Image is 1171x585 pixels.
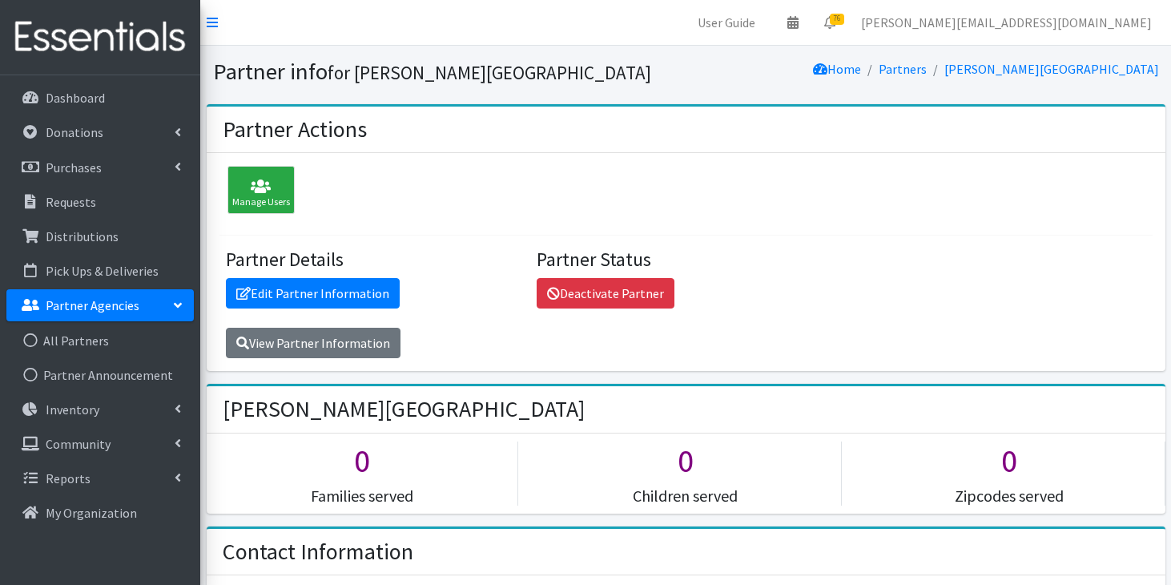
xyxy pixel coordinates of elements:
[6,10,194,64] img: HumanEssentials
[6,325,194,357] a: All Partners
[685,6,768,38] a: User Guide
[207,486,517,506] h5: Families served
[219,184,295,200] a: Manage Users
[46,470,91,486] p: Reports
[46,228,119,244] p: Distributions
[46,124,103,140] p: Donations
[830,14,844,25] span: 76
[46,436,111,452] p: Community
[46,159,102,175] p: Purchases
[6,289,194,321] a: Partner Agencies
[226,328,400,358] a: View Partner Information
[46,401,99,418] p: Inventory
[530,486,841,506] h5: Children served
[6,428,194,460] a: Community
[6,151,194,184] a: Purchases
[6,393,194,426] a: Inventory
[530,442,841,480] h1: 0
[811,6,848,38] a: 76
[226,278,400,309] a: Edit Partner Information
[46,505,137,521] p: My Organization
[6,497,194,529] a: My Organization
[223,539,413,566] h2: Contact Information
[227,166,295,214] div: Manage Users
[328,61,651,84] small: for [PERSON_NAME][GEOGRAPHIC_DATA]
[46,297,139,313] p: Partner Agencies
[944,61,1159,77] a: [PERSON_NAME][GEOGRAPHIC_DATA]
[6,359,194,391] a: Partner Announcement
[854,486,1165,506] h5: Zipcodes served
[213,58,680,86] h1: Partner info
[46,90,105,106] p: Dashboard
[6,462,194,494] a: Reports
[6,116,194,148] a: Donations
[813,61,861,77] a: Home
[46,263,159,279] p: Pick Ups & Deliveries
[6,255,194,287] a: Pick Ups & Deliveries
[879,61,927,77] a: Partners
[537,248,835,272] h4: Partner Status
[6,186,194,218] a: Requests
[46,194,96,210] p: Requests
[6,220,194,252] a: Distributions
[854,442,1165,480] h1: 0
[848,6,1165,38] a: [PERSON_NAME][EMAIL_ADDRESS][DOMAIN_NAME]
[226,248,525,272] h4: Partner Details
[207,442,517,480] h1: 0
[537,278,674,309] a: Deactivate Partner
[6,82,194,114] a: Dashboard
[223,116,367,143] h2: Partner Actions
[223,396,585,423] h2: [PERSON_NAME][GEOGRAPHIC_DATA]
